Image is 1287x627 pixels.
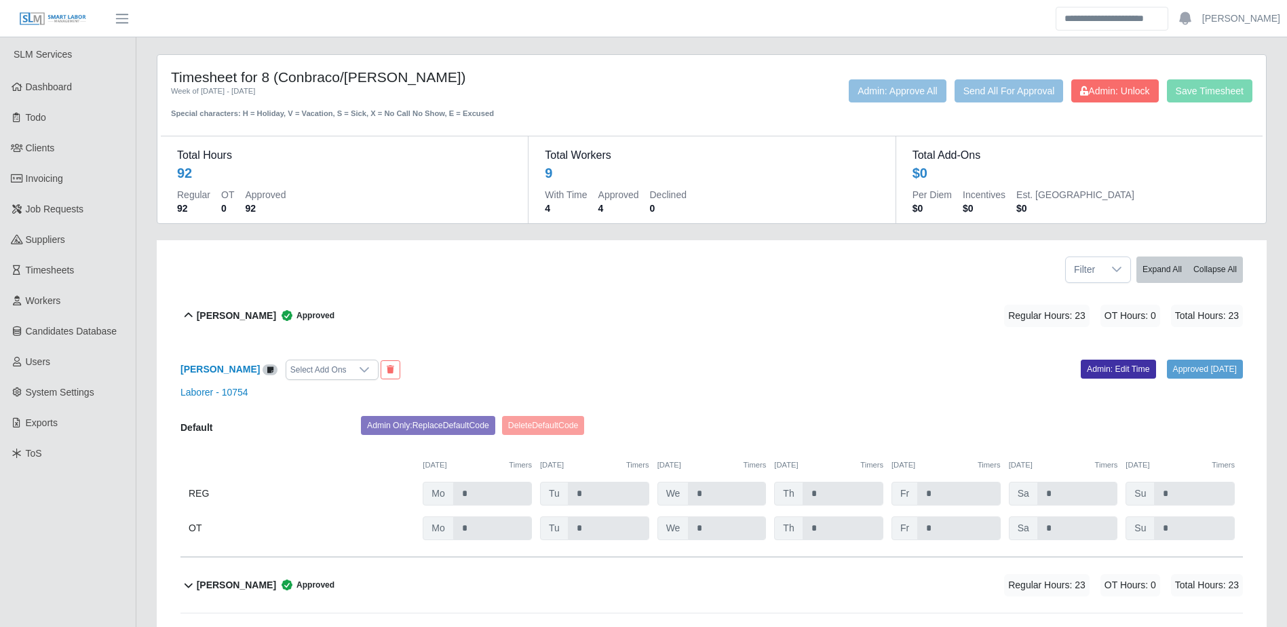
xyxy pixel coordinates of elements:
[26,387,94,398] span: System Settings
[540,459,649,471] div: [DATE]
[744,459,767,471] button: Timers
[502,416,585,435] button: DeleteDefaultCode
[545,202,587,215] dd: 4
[774,459,883,471] div: [DATE]
[189,516,415,540] div: OT
[423,459,532,471] div: [DATE]
[650,188,687,202] dt: Declined
[197,309,276,323] b: [PERSON_NAME]
[189,482,415,506] div: REG
[245,188,286,202] dt: Approved
[177,164,192,183] div: 92
[1167,79,1252,102] button: Save Timesheet
[509,459,532,471] button: Timers
[913,147,1246,164] dt: Total Add-Ons
[1080,85,1149,96] span: Admin: Unlock
[598,188,639,202] dt: Approved
[774,482,803,506] span: Th
[26,81,73,92] span: Dashboard
[171,85,610,97] div: Week of [DATE] - [DATE]
[423,516,453,540] span: Mo
[1100,574,1160,596] span: OT Hours: 0
[26,417,58,428] span: Exports
[598,202,639,215] dd: 4
[963,202,1005,215] dd: $0
[1016,188,1134,202] dt: Est. [GEOGRAPHIC_DATA]
[1202,12,1280,26] a: [PERSON_NAME]
[1009,516,1038,540] span: Sa
[245,202,286,215] dd: 92
[540,482,569,506] span: Tu
[1187,256,1243,283] button: Collapse All
[891,459,1001,471] div: [DATE]
[913,188,952,202] dt: Per Diem
[1009,459,1118,471] div: [DATE]
[171,69,610,85] h4: Timesheet for 8 (Conbraco/[PERSON_NAME])
[180,364,260,375] a: [PERSON_NAME]
[860,459,883,471] button: Timers
[849,79,946,102] button: Admin: Approve All
[1071,79,1158,102] button: Admin: Unlock
[177,202,210,215] dd: 92
[657,482,689,506] span: We
[1136,256,1188,283] button: Expand All
[180,387,248,398] a: Laborer - 10754
[913,202,952,215] dd: $0
[1066,257,1103,282] span: Filter
[26,112,46,123] span: Todo
[221,188,234,202] dt: OT
[1171,574,1243,596] span: Total Hours: 23
[197,578,276,592] b: [PERSON_NAME]
[180,558,1243,613] button: [PERSON_NAME] Approved Regular Hours: 23 OT Hours: 0 Total Hours: 23
[221,202,234,215] dd: 0
[774,516,803,540] span: Th
[26,204,84,214] span: Job Requests
[26,295,61,306] span: Workers
[1212,459,1235,471] button: Timers
[26,265,75,275] span: Timesheets
[1009,482,1038,506] span: Sa
[1171,305,1243,327] span: Total Hours: 23
[955,79,1064,102] button: Send All For Approval
[26,448,42,459] span: ToS
[26,234,65,245] span: Suppliers
[545,164,552,183] div: 9
[286,360,351,379] div: Select Add Ons
[963,188,1005,202] dt: Incentives
[545,147,879,164] dt: Total Workers
[171,97,610,119] div: Special characters: H = Holiday, V = Vacation, S = Sick, X = No Call No Show, E = Excused
[891,482,918,506] span: Fr
[381,360,400,379] button: End Worker & Remove from the Timesheet
[180,288,1243,343] button: [PERSON_NAME] Approved Regular Hours: 23 OT Hours: 0 Total Hours: 23
[26,173,63,184] span: Invoicing
[276,309,334,322] span: Approved
[1016,202,1134,215] dd: $0
[1056,7,1168,31] input: Search
[1126,516,1155,540] span: Su
[1095,459,1118,471] button: Timers
[545,188,587,202] dt: With Time
[26,356,51,367] span: Users
[177,147,512,164] dt: Total Hours
[1126,459,1235,471] div: [DATE]
[978,459,1001,471] button: Timers
[657,516,689,540] span: We
[361,416,495,435] button: Admin Only:ReplaceDefaultCode
[423,482,453,506] span: Mo
[650,202,687,215] dd: 0
[263,364,277,375] a: View/Edit Notes
[1167,360,1243,379] a: Approved [DATE]
[276,578,334,592] span: Approved
[14,49,72,60] span: SLM Services
[1136,256,1243,283] div: bulk actions
[26,326,117,337] span: Candidates Database
[26,142,55,153] span: Clients
[1004,305,1090,327] span: Regular Hours: 23
[180,422,212,433] b: Default
[1126,482,1155,506] span: Su
[913,164,927,183] div: $0
[891,516,918,540] span: Fr
[540,516,569,540] span: Tu
[1004,574,1090,596] span: Regular Hours: 23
